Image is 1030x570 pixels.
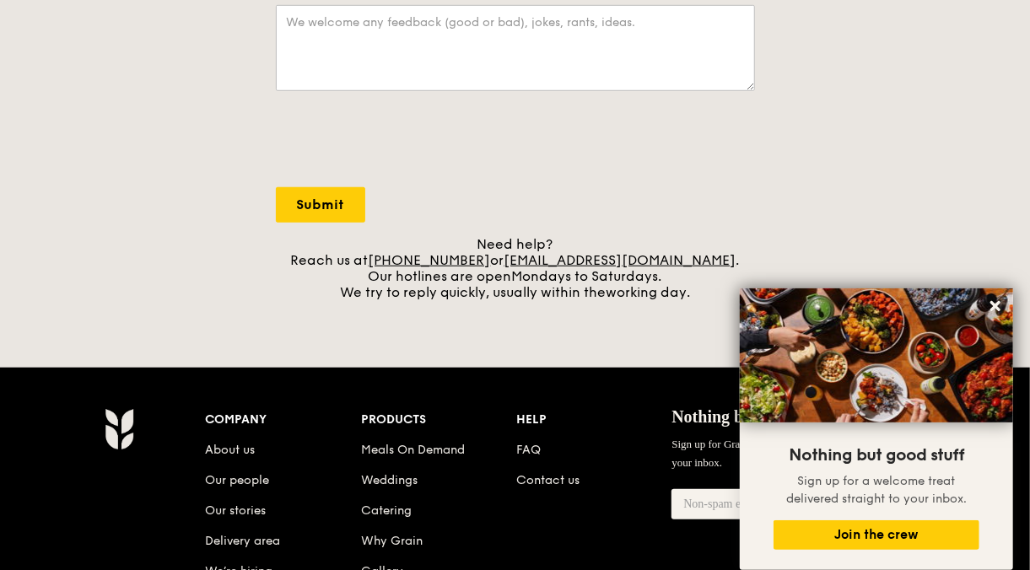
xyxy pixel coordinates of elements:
[369,252,491,268] a: [PHONE_NUMBER]
[206,503,267,518] a: Our stories
[105,408,134,450] img: Grain
[361,473,418,487] a: Weddings
[361,408,516,432] div: Products
[512,268,662,284] span: Mondays to Saturdays.
[789,445,964,465] span: Nothing but good stuff
[276,108,532,174] iframe: reCAPTCHA
[504,252,736,268] a: [EMAIL_ADDRESS][DOMAIN_NAME]
[774,520,979,550] button: Join the crew
[671,489,854,519] input: Non-spam email address
[361,503,412,518] a: Catering
[361,534,423,548] a: Why Grain
[516,443,541,457] a: FAQ
[786,474,967,506] span: Sign up for a welcome treat delivered straight to your inbox.
[671,407,834,426] span: Nothing but good stuff
[276,187,365,223] input: Submit
[206,443,256,457] a: About us
[606,284,690,300] span: working day.
[982,293,1009,320] button: Close
[206,473,270,487] a: Our people
[361,443,465,457] a: Meals On Demand
[671,438,968,469] span: Sign up for Grain mail and get a welcome treat delivered straight to your inbox.
[276,236,755,300] div: Need help? Reach us at or . Our hotlines are open We try to reply quickly, usually within the
[516,408,671,432] div: Help
[206,408,361,432] div: Company
[516,473,580,487] a: Contact us
[206,534,281,548] a: Delivery area
[740,288,1013,422] img: DSC07876-Edit02-Large.jpeg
